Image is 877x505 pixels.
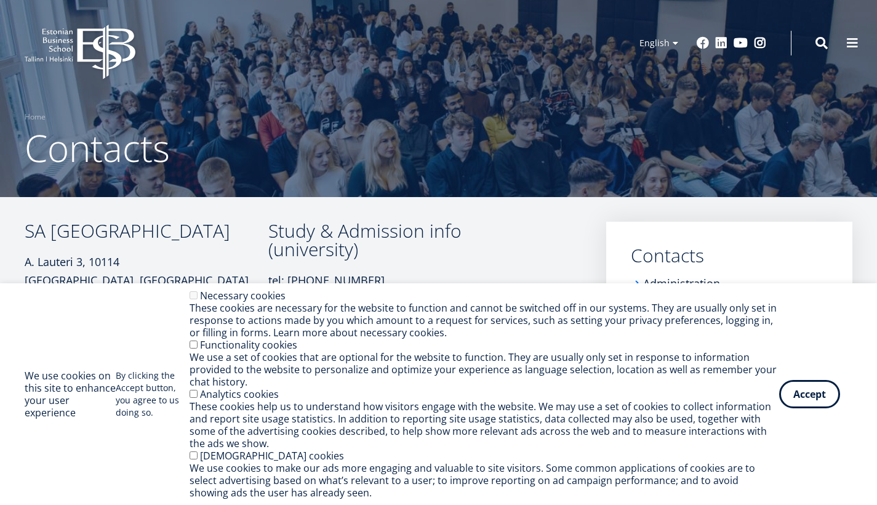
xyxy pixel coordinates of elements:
h3: Study & Admission info (university) [268,222,502,259]
label: Functionality cookies [200,338,297,352]
a: Youtube [734,37,748,49]
label: [DEMOGRAPHIC_DATA] cookies [200,449,344,463]
p: By clicking the Accept button, you agree to us doing so. [116,370,190,419]
div: We use cookies to make our ads more engaging and valuable to site visitors. Some common applicati... [190,462,779,499]
span: Contacts [25,123,170,173]
a: Linkedin [715,37,727,49]
a: Contacts [631,246,828,265]
p: tel: [PHONE_NUMBER] e-mail: [268,271,502,308]
button: Accept [779,380,840,408]
div: We use a set of cookies that are optional for the website to function. They are usually only set ... [190,351,779,388]
label: Necessary cookies [200,289,286,302]
div: These cookies help us to understand how visitors engage with the website. We may use a set of coo... [190,400,779,450]
p: A. Lauteri 3, 10114 [GEOGRAPHIC_DATA], [GEOGRAPHIC_DATA] Reg. no: 90013934 [25,252,268,308]
h2: We use cookies on this site to enhance your user experience [25,370,116,419]
a: Home [25,111,46,123]
label: Analytics cookies [200,387,279,401]
div: These cookies are necessary for the website to function and cannot be switched off in our systems... [190,302,779,339]
a: Administration [643,277,720,289]
a: Instagram [754,37,766,49]
h3: SA [GEOGRAPHIC_DATA] [25,222,268,240]
a: Facebook [697,37,709,49]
